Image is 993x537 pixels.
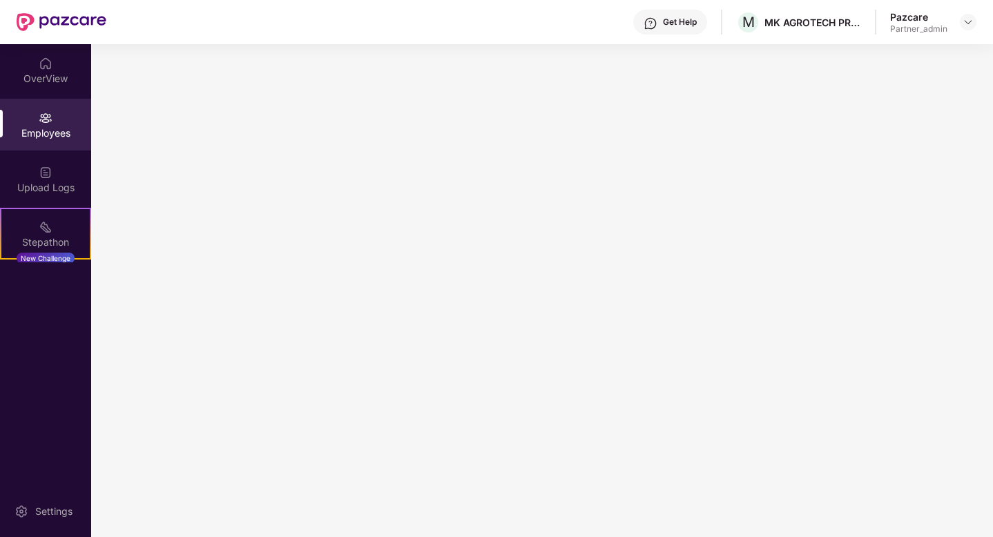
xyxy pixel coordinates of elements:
img: svg+xml;base64,PHN2ZyB4bWxucz0iaHR0cDovL3d3dy53My5vcmcvMjAwMC9zdmciIHdpZHRoPSIyMSIgaGVpZ2h0PSIyMC... [39,220,52,234]
span: M [742,14,755,30]
img: svg+xml;base64,PHN2ZyBpZD0iRW1wbG95ZWVzIiB4bWxucz0iaHR0cDovL3d3dy53My5vcmcvMjAwMC9zdmciIHdpZHRoPS... [39,111,52,125]
div: Get Help [663,17,697,28]
div: MK AGROTECH PRIVATE LIMITED [764,16,861,29]
img: svg+xml;base64,PHN2ZyBpZD0iRHJvcGRvd24tMzJ4MzIiIHhtbG5zPSJodHRwOi8vd3d3LnczLm9yZy8yMDAwL3N2ZyIgd2... [963,17,974,28]
img: svg+xml;base64,PHN2ZyBpZD0iSG9tZSIgeG1sbnM9Imh0dHA6Ly93d3cudzMub3JnLzIwMDAvc3ZnIiB3aWR0aD0iMjAiIG... [39,57,52,70]
img: svg+xml;base64,PHN2ZyBpZD0iU2V0dGluZy0yMHgyMCIgeG1sbnM9Imh0dHA6Ly93d3cudzMub3JnLzIwMDAvc3ZnIiB3aW... [15,505,28,518]
img: svg+xml;base64,PHN2ZyBpZD0iVXBsb2FkX0xvZ3MiIGRhdGEtbmFtZT0iVXBsb2FkIExvZ3MiIHhtbG5zPSJodHRwOi8vd3... [39,166,52,179]
div: Stepathon [1,235,90,249]
div: Partner_admin [890,23,947,35]
div: Pazcare [890,10,947,23]
div: New Challenge [17,253,75,264]
img: New Pazcare Logo [17,13,106,31]
img: svg+xml;base64,PHN2ZyBpZD0iSGVscC0zMngzMiIgeG1sbnM9Imh0dHA6Ly93d3cudzMub3JnLzIwMDAvc3ZnIiB3aWR0aD... [644,17,657,30]
div: Settings [31,505,77,518]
